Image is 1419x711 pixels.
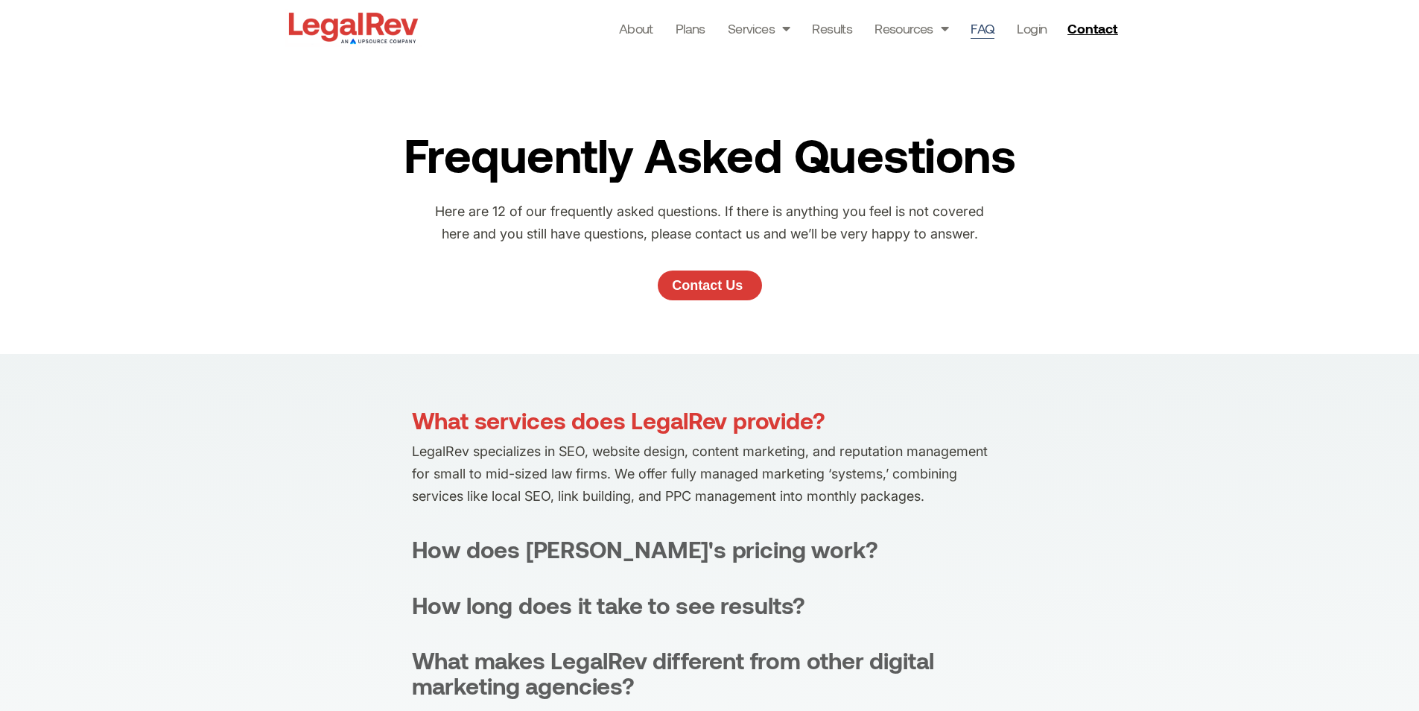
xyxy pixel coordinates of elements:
[412,408,825,433] div: What services does LegalRev provide?
[1067,22,1117,35] span: Contact
[412,592,1008,618] summary: How long does it take to see results?
[1017,18,1047,39] a: Login
[619,18,653,39] a: About
[412,440,1008,508] p: LegalRev specializes in SEO, website design, content marketing, and reputation management for sma...
[812,18,852,39] a: Results
[619,18,1047,39] nav: Menu
[412,408,1008,433] summary: What services does LegalRev provide?
[412,648,1008,698] summary: What makes LegalRev different from other digital marketing agencies?
[1061,16,1127,40] a: Contact
[412,537,1008,562] summary: How does [PERSON_NAME]'s pricing work?
[396,123,1023,186] h2: Frequently Asked Questions
[874,18,948,39] a: Resources
[728,18,790,39] a: Services
[672,279,743,292] span: Contact Us
[412,537,878,562] div: How does [PERSON_NAME]'s pricing work?
[412,592,806,618] div: How long does it take to see results?
[971,18,994,39] a: FAQ
[676,18,705,39] a: Plans
[658,271,762,300] a: Contact Us
[430,200,989,245] p: Here are 12 of our frequently asked questions. If there is anything you feel is not covered here ...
